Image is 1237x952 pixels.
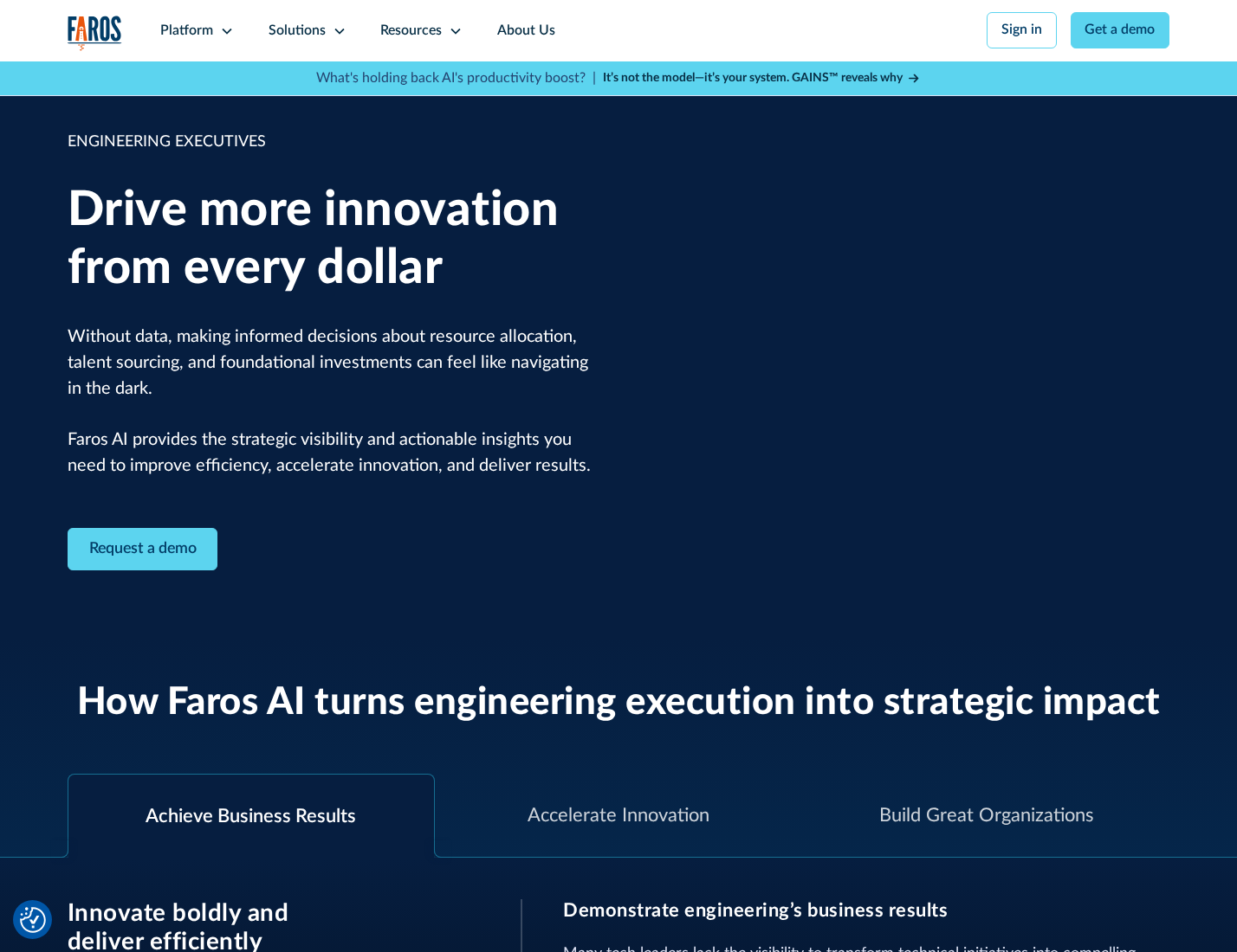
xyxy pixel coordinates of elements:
[1071,12,1170,48] a: Get a demo
[987,12,1057,48] a: Sign in
[528,801,709,830] div: Accelerate Innovation
[20,907,46,933] img: Revisit consent button
[20,907,46,933] button: Cookie Settings
[380,21,442,42] div: Resources
[68,528,218,570] a: Contact Modal
[160,21,213,42] div: Platform
[68,131,593,154] div: ENGINEERING EXECUTIVES
[68,325,593,479] p: Without data, making informed decisions about resource allocation, talent sourcing, and foundatio...
[68,16,123,51] a: home
[603,72,903,84] strong: It’s not the model—it’s your system. GAINS™ reveals why
[603,69,922,87] a: It’s not the model—it’s your system. GAINS™ reveals why
[269,21,326,42] div: Solutions
[77,680,1161,726] h2: How Faros AI turns engineering execution into strategic impact
[68,182,593,298] h1: Drive more innovation from every dollar
[563,899,1169,922] h3: Demonstrate engineering’s business results
[316,68,596,89] p: What's holding back AI's productivity boost? |
[879,801,1093,830] div: Build Great Organizations
[68,16,123,51] img: Logo of the analytics and reporting company Faros.
[146,802,356,831] div: Achieve Business Results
